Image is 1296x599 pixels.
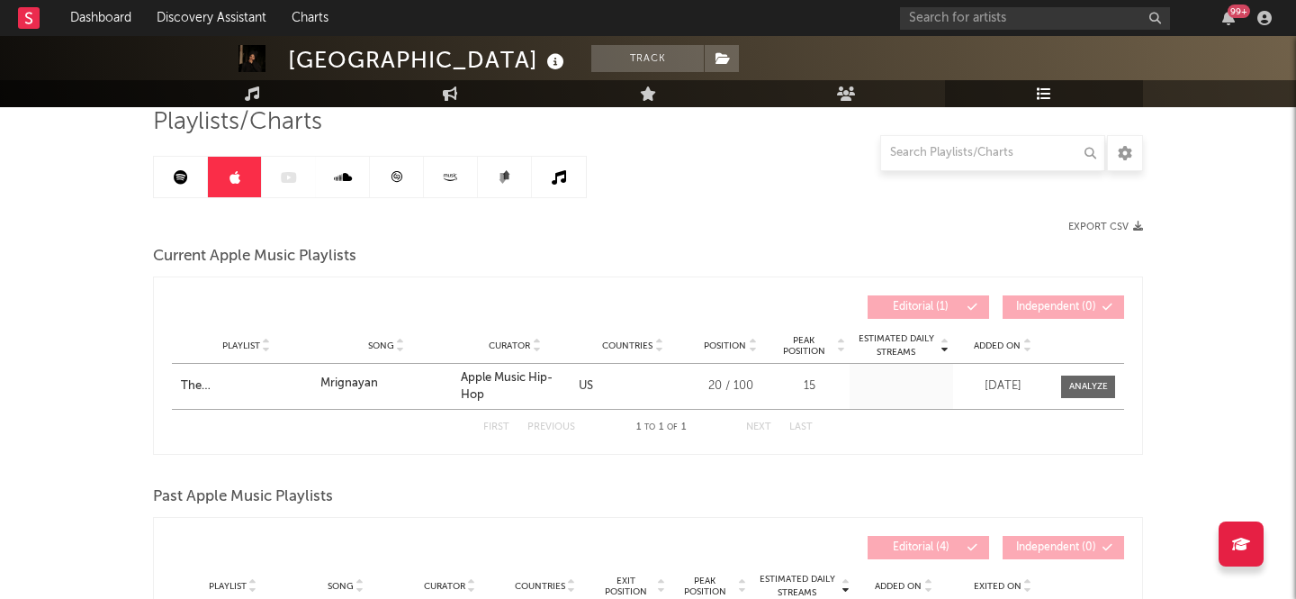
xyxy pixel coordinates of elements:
span: Peak Position [674,576,735,597]
span: Editorial ( 1 ) [879,302,962,313]
span: Editorial ( 4 ) [879,542,962,553]
span: to [644,423,655,431]
span: Peak Position [773,335,834,357]
a: Apple Music Hip-Hop [461,372,553,402]
div: 20 / 100 [697,377,764,395]
a: The [GEOGRAPHIC_DATA] [181,377,311,395]
input: Search Playlists/Charts [880,135,1105,171]
div: 99 + [1228,5,1250,18]
span: Position [704,340,746,351]
span: Playlist [222,340,260,351]
div: [GEOGRAPHIC_DATA] [288,45,569,75]
button: Export CSV [1068,222,1143,232]
span: Independent ( 0 ) [1014,542,1097,553]
div: 15 [773,377,845,395]
span: of [667,423,678,431]
button: Next [746,422,771,432]
span: Playlists/Charts [153,112,322,133]
span: Curator [424,581,465,592]
span: Estimated Daily Streams [854,332,938,359]
button: Editorial(4) [868,536,989,559]
span: Past Apple Music Playlists [153,486,333,508]
span: Current Apple Music Playlists [153,246,356,268]
button: Independent(0) [1003,536,1124,559]
div: 1 1 1 [611,417,710,439]
span: Song [328,581,354,592]
span: Exited On [974,581,1021,592]
span: Song [368,340,394,351]
span: Countries [515,581,565,592]
button: Track [591,45,704,72]
span: Playlist [209,581,247,592]
button: Previous [527,422,575,432]
span: Independent ( 0 ) [1014,302,1097,313]
span: Countries [602,340,652,351]
span: Added On [974,340,1021,351]
span: Added On [875,581,922,592]
input: Search for artists [900,7,1170,30]
button: First [483,422,509,432]
div: [DATE] [958,377,1048,395]
div: Mrignayan [320,375,378,393]
span: Curator [489,340,530,351]
button: Editorial(1) [868,295,989,319]
span: Exit Position [598,576,654,597]
button: Independent(0) [1003,295,1124,319]
button: Last [789,422,813,432]
a: US [579,380,593,392]
button: 99+ [1222,11,1235,25]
